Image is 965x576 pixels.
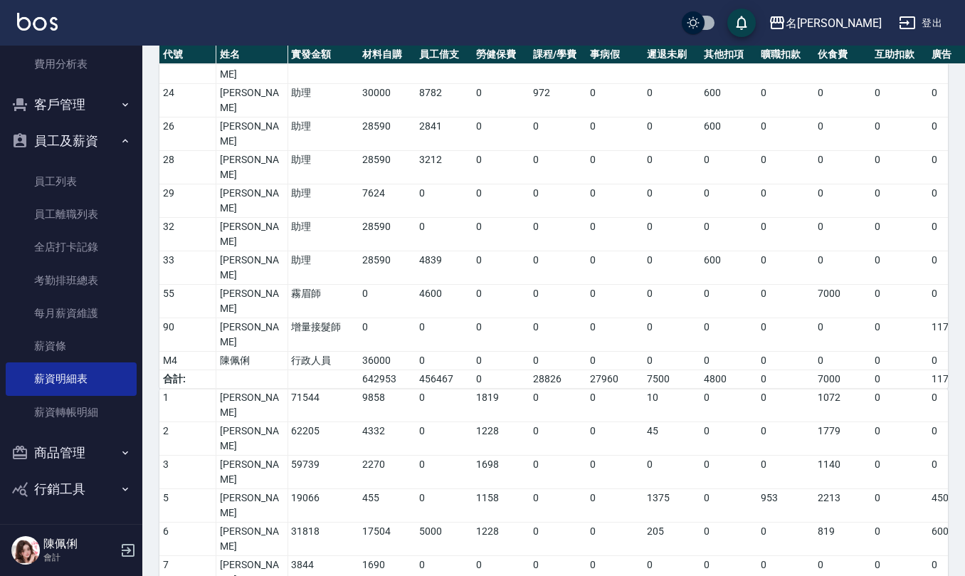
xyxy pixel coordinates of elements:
[643,218,700,251] td: 0
[643,46,700,64] th: 遲退未刷
[814,84,871,117] td: 0
[700,370,757,389] td: 4800
[757,422,814,456] td: 0
[586,84,643,117] td: 0
[359,151,416,184] td: 28590
[643,489,700,523] td: 1375
[871,523,928,556] td: 0
[473,84,529,117] td: 0
[6,362,137,395] a: 薪資明細表
[288,285,359,318] td: 霧眉師
[159,84,216,117] td: 24
[6,86,137,123] button: 客戶管理
[727,9,756,37] button: save
[6,231,137,263] a: 全店打卡記錄
[359,117,416,151] td: 28590
[216,489,288,523] td: [PERSON_NAME]
[586,352,643,370] td: 0
[159,285,216,318] td: 55
[643,285,700,318] td: 0
[6,471,137,508] button: 行銷工具
[529,370,586,389] td: 28826
[6,396,137,429] a: 薪資轉帳明細
[359,389,416,422] td: 9858
[700,352,757,370] td: 0
[216,151,288,184] td: [PERSON_NAME]
[288,352,359,370] td: 行政人員
[416,352,473,370] td: 0
[871,184,928,218] td: 0
[700,456,757,489] td: 0
[757,184,814,218] td: 0
[871,456,928,489] td: 0
[473,285,529,318] td: 0
[586,389,643,422] td: 0
[700,489,757,523] td: 0
[529,51,586,84] td: 0
[6,434,137,471] button: 商品管理
[416,389,473,422] td: 0
[700,84,757,117] td: 600
[473,389,529,422] td: 1819
[529,251,586,285] td: 0
[763,9,887,38] button: 名[PERSON_NAME]
[216,389,288,422] td: [PERSON_NAME]
[473,184,529,218] td: 0
[159,352,216,370] td: M4
[359,523,416,556] td: 17504
[288,523,359,556] td: 31818
[6,264,137,297] a: 考勤排班總表
[814,117,871,151] td: 0
[416,117,473,151] td: 2841
[586,117,643,151] td: 0
[288,117,359,151] td: 助理
[473,489,529,523] td: 1158
[416,251,473,285] td: 4839
[159,523,216,556] td: 6
[159,422,216,456] td: 2
[6,297,137,330] a: 每月薪資維護
[757,285,814,318] td: 0
[216,352,288,370] td: 陳佩俐
[814,352,871,370] td: 0
[529,456,586,489] td: 0
[216,456,288,489] td: [PERSON_NAME]
[643,251,700,285] td: 0
[643,456,700,489] td: 0
[871,51,928,84] td: 0
[643,84,700,117] td: 0
[643,352,700,370] td: 0
[359,422,416,456] td: 4332
[643,370,700,389] td: 7500
[871,251,928,285] td: 0
[586,318,643,352] td: 0
[586,456,643,489] td: 0
[871,218,928,251] td: 0
[757,456,814,489] td: 0
[757,251,814,285] td: 0
[700,422,757,456] td: 0
[586,218,643,251] td: 0
[871,84,928,117] td: 0
[288,422,359,456] td: 62205
[216,251,288,285] td: [PERSON_NAME]
[529,523,586,556] td: 0
[700,285,757,318] td: 0
[700,389,757,422] td: 0
[416,151,473,184] td: 3212
[216,218,288,251] td: [PERSON_NAME]
[814,51,871,84] td: 0
[757,51,814,84] td: 0
[757,318,814,352] td: 0
[586,151,643,184] td: 0
[586,285,643,318] td: 0
[757,84,814,117] td: 0
[288,251,359,285] td: 助理
[643,117,700,151] td: 0
[786,14,882,32] div: 名[PERSON_NAME]
[473,422,529,456] td: 1228
[529,285,586,318] td: 0
[416,184,473,218] td: 0
[529,184,586,218] td: 0
[473,117,529,151] td: 0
